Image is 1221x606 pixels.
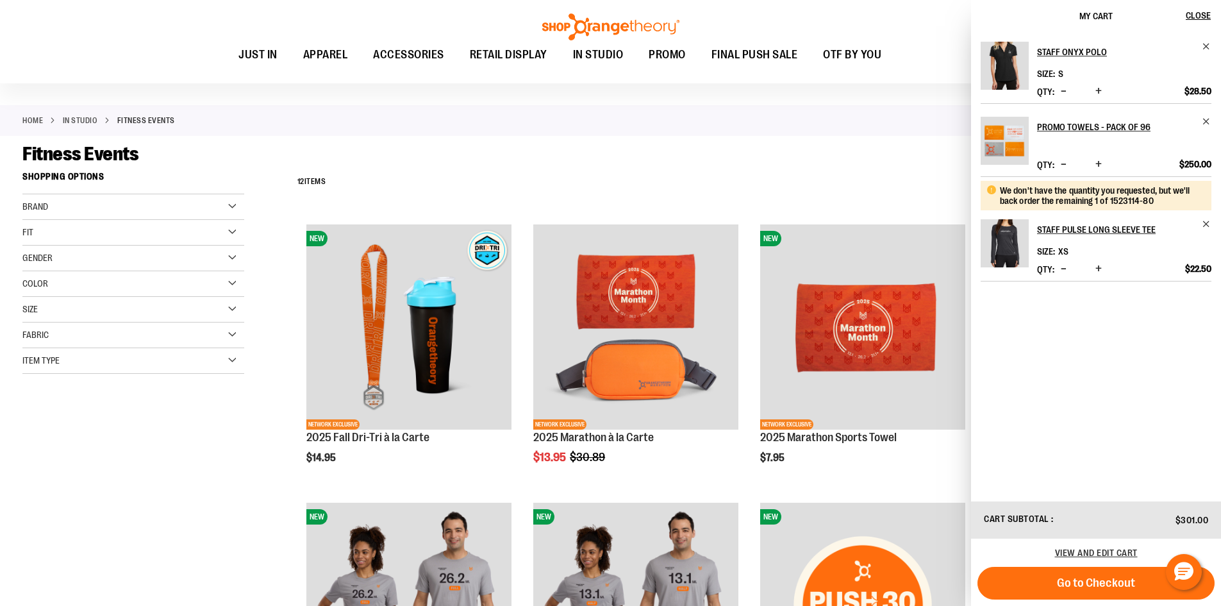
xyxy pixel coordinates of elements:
[699,40,811,70] a: FINAL PUSH SALE
[636,40,699,70] a: PROMO
[306,431,429,444] a: 2025 Fall Dri-Tri à la Carte
[560,40,636,69] a: IN STUDIO
[533,224,738,432] a: 2025 Marathon à la CarteNETWORK EXCLUSIVE
[810,40,894,70] a: OTF BY YOU
[981,42,1211,103] li: Product
[533,224,738,430] img: 2025 Marathon à la Carte
[470,40,547,69] span: RETAIL DISPLAY
[22,115,43,126] a: Home
[306,231,328,246] span: NEW
[981,103,1211,176] li: Product
[1055,548,1138,558] a: View and edit cart
[22,253,53,263] span: Gender
[1037,160,1054,170] label: Qty
[22,165,244,194] strong: Shopping Options
[1037,42,1194,62] h2: Staff Onyx Polo
[1202,117,1211,126] a: Remove item
[981,42,1029,90] img: Staff Onyx Polo
[981,219,1029,276] a: Staff Pulse Long Sleeve Tee
[22,143,138,165] span: Fitness Events
[1184,85,1211,97] span: $28.50
[22,330,49,340] span: Fabric
[1058,263,1070,276] button: Decrease product quantity
[533,451,568,464] span: $13.95
[533,431,654,444] a: 2025 Marathon à la Carte
[1037,117,1194,137] h2: Promo Towels - Pack of 96
[297,172,326,192] h2: Items
[1058,69,1063,79] span: S
[63,115,98,126] a: IN STUDIO
[297,177,304,186] span: 12
[457,40,560,70] a: RETAIL DISPLAY
[1175,515,1209,525] span: $301.00
[1058,246,1068,257] span: XS
[760,452,786,464] span: $7.95
[760,224,965,430] img: 2025 Marathon Sports Towel
[1058,158,1070,171] button: Decrease product quantity
[1186,10,1211,21] span: Close
[22,355,60,366] span: Item Type
[22,201,48,212] span: Brand
[22,278,48,289] span: Color
[981,42,1029,98] a: Staff Onyx Polo
[760,224,965,432] a: 2025 Marathon Sports TowelNEWNETWORK EXCLUSIVE
[1092,263,1105,276] button: Increase product quantity
[1037,219,1194,240] h2: Staff Pulse Long Sleeve Tee
[527,218,745,496] div: product
[303,40,348,69] span: APPAREL
[1037,219,1211,240] a: Staff Pulse Long Sleeve Tee
[573,40,624,69] span: IN STUDIO
[306,224,511,432] a: 2025 Fall Dri-Tri à la CarteNEWNETWORK EXCLUSIVE
[373,40,444,69] span: ACCESSORIES
[533,419,586,430] span: NETWORK EXCLUSIVE
[306,452,338,464] span: $14.95
[1185,263,1211,274] span: $22.50
[760,419,813,430] span: NETWORK EXCLUSIVE
[1079,11,1113,21] span: My Cart
[1202,219,1211,229] a: Remove item
[1037,87,1054,97] label: Qty
[22,304,38,314] span: Size
[290,40,361,70] a: APPAREL
[977,567,1215,600] button: Go to Checkout
[1037,69,1055,79] dt: Size
[117,115,175,126] strong: Fitness Events
[306,419,360,430] span: NETWORK EXCLUSIVE
[1058,85,1070,98] button: Decrease product quantity
[760,231,781,246] span: NEW
[1000,185,1202,206] div: We don't have the quantity you requested, but we'll back order the remaining 1 of 1523114-80
[1092,158,1105,171] button: Increase product quantity
[570,451,607,464] span: $30.89
[1092,85,1105,98] button: Increase product quantity
[1037,264,1054,274] label: Qty
[540,13,681,40] img: Shop Orangetheory
[711,40,798,69] span: FINAL PUSH SALE
[823,40,881,69] span: OTF BY YOU
[1037,117,1211,137] a: Promo Towels - Pack of 96
[981,117,1029,173] a: Promo Towels - Pack of 96
[306,224,511,430] img: 2025 Fall Dri-Tri à la Carte
[1057,576,1135,590] span: Go to Checkout
[984,514,1049,524] span: Cart Subtotal
[360,40,457,70] a: ACCESSORIES
[760,509,781,525] span: NEW
[1179,158,1211,170] span: $250.00
[1202,42,1211,51] a: Remove item
[238,40,278,69] span: JUST IN
[22,227,33,237] span: Fit
[533,509,554,525] span: NEW
[300,218,518,496] div: product
[226,40,290,70] a: JUST IN
[306,509,328,525] span: NEW
[760,431,897,444] a: 2025 Marathon Sports Towel
[1037,42,1211,62] a: Staff Onyx Polo
[981,117,1029,165] img: Promo Towels - Pack of 96
[981,219,1029,267] img: Staff Pulse Long Sleeve Tee
[649,40,686,69] span: PROMO
[1166,554,1202,590] button: Hello, have a question? Let’s chat.
[1037,246,1055,257] dt: Size
[981,176,1211,282] li: Product
[754,218,972,496] div: product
